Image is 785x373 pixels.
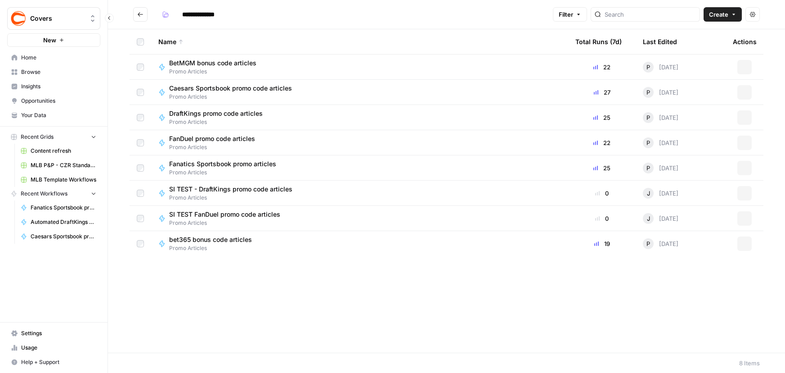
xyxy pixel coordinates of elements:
span: P [646,138,650,147]
span: MLB Template Workflows [31,176,96,184]
span: BetMGM bonus code articles [169,59,256,68]
a: Caesars Sportsbook promo code articles [17,229,100,244]
div: Name [158,29,561,54]
a: Usage [7,341,100,355]
button: Workspace: Covers [7,7,100,30]
a: Browse [7,65,100,79]
span: Promo Articles [169,68,264,76]
button: New [7,33,100,47]
a: bet365 bonus code articlesPromo Articles [158,235,561,252]
span: Covers [30,14,85,23]
span: SI TEST FanDuel promo code articles [169,210,280,219]
span: Promo Articles [169,93,299,101]
a: Fanatics Sportsbook promo articlesPromo Articles [158,159,561,177]
span: Caesars Sportsbook promo code articles [169,84,292,93]
input: Search [605,10,696,19]
span: P [646,164,650,173]
span: MLB P&P - CZR Standard (Production) Grid [31,161,96,169]
button: Recent Grids [7,130,100,144]
a: Fanatics Sportsbook promo articles [17,200,100,215]
span: P [646,113,650,122]
a: MLB P&P - CZR Standard (Production) Grid [17,158,100,173]
button: Filter [553,7,587,22]
a: Automated DraftKings promo code articles [17,215,100,229]
span: Promo Articles [169,244,259,252]
div: [DATE] [643,188,678,199]
a: Content refresh [17,144,100,158]
span: bet365 bonus code articles [169,235,252,244]
button: Go back [133,7,148,22]
div: [DATE] [643,87,678,98]
div: 22 [575,138,628,147]
button: Help + Support [7,355,100,369]
span: Recent Workflows [21,190,67,198]
span: P [646,63,650,72]
span: Filter [559,10,573,19]
span: Caesars Sportsbook promo code articles [31,232,96,241]
div: 0 [575,189,628,198]
span: Promo Articles [169,118,270,126]
div: [DATE] [643,137,678,148]
div: [DATE] [643,163,678,173]
div: 25 [575,113,628,122]
span: Home [21,54,96,62]
a: BetMGM bonus code articlesPromo Articles [158,59,561,76]
a: FanDuel promo code articlesPromo Articles [158,134,561,151]
div: [DATE] [643,62,678,73]
div: 0 [575,214,628,223]
a: SI TEST - DraftKings promo code articlesPromo Articles [158,185,561,202]
div: 22 [575,63,628,72]
a: DraftKings promo code articlesPromo Articles [158,109,561,126]
img: Covers Logo [10,10,27,27]
div: 27 [575,88,628,97]
span: Recent Grids [21,133,54,141]
a: SI TEST FanDuel promo code articlesPromo Articles [158,210,561,227]
span: Automated DraftKings promo code articles [31,218,96,226]
button: Recent Workflows [7,187,100,200]
div: 8 Items [739,359,760,368]
div: [DATE] [643,112,678,123]
span: Usage [21,344,96,352]
span: P [646,88,650,97]
div: [DATE] [643,213,678,224]
span: FanDuel promo code articles [169,134,255,143]
span: SI TEST - DraftKings promo code articles [169,185,292,194]
span: Promo Articles [169,219,287,227]
div: Last Edited [643,29,677,54]
div: Total Runs (7d) [575,29,622,54]
span: Opportunities [21,97,96,105]
span: DraftKings promo code articles [169,109,263,118]
span: Help + Support [21,358,96,366]
div: 25 [575,164,628,173]
span: P [646,239,650,248]
span: Insights [21,82,96,91]
a: Settings [7,326,100,341]
span: J [647,189,650,198]
span: Promo Articles [169,143,262,151]
a: Caesars Sportsbook promo code articlesPromo Articles [158,84,561,101]
a: MLB Template Workflows [17,173,100,187]
span: Settings [21,329,96,337]
div: Actions [733,29,757,54]
span: Browse [21,68,96,76]
span: Content refresh [31,147,96,155]
span: Fanatics Sportsbook promo articles [169,159,276,168]
a: Your Data [7,108,100,123]
button: Create [704,7,742,22]
a: Opportunities [7,94,100,108]
a: Insights [7,79,100,94]
span: J [647,214,650,223]
div: 19 [575,239,628,248]
div: [DATE] [643,238,678,249]
span: Promo Articles [169,168,283,177]
span: Promo Articles [169,194,300,202]
a: Home [7,50,100,65]
span: Your Data [21,111,96,119]
span: New [43,36,56,45]
span: Create [709,10,728,19]
span: Fanatics Sportsbook promo articles [31,204,96,212]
